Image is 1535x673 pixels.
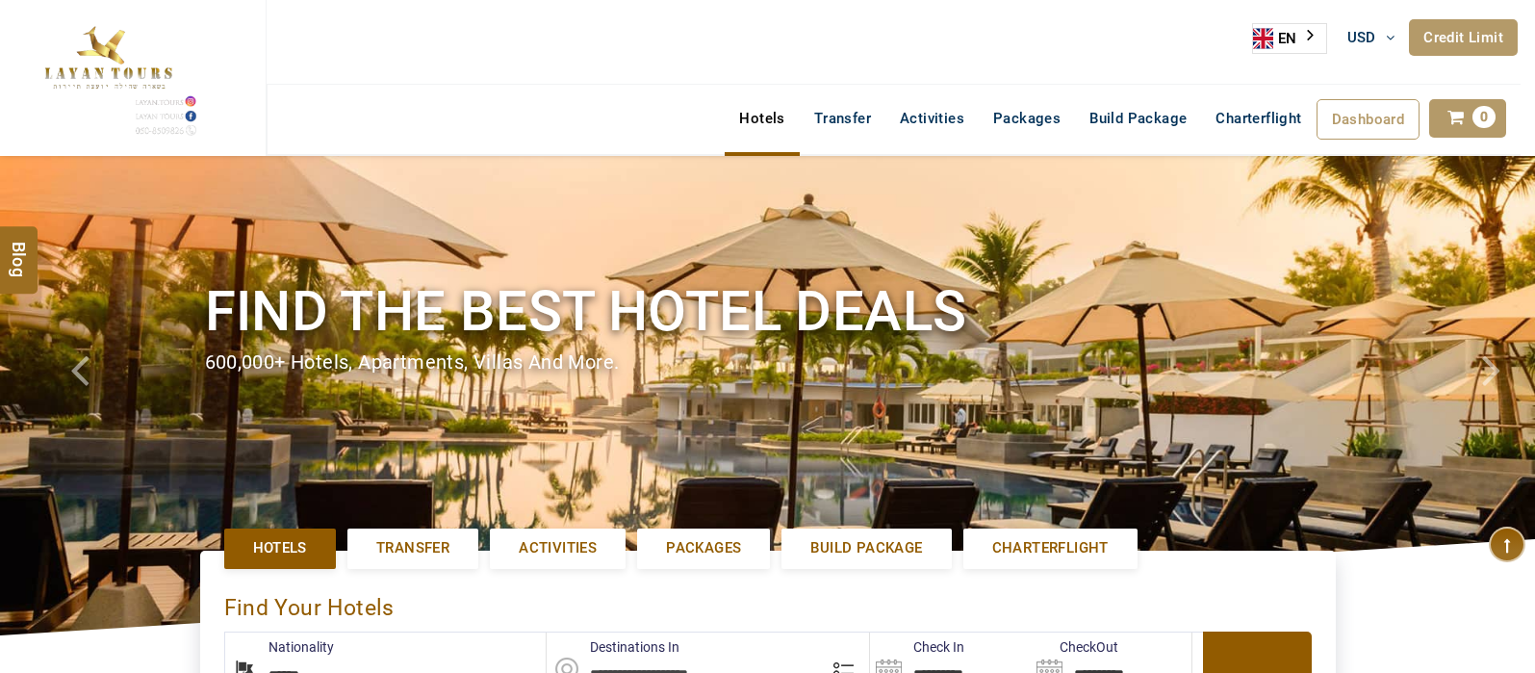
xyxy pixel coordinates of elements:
span: Blog [7,241,32,257]
h1: Find the best hotel deals [205,275,1331,348]
span: Build Package [810,538,922,558]
a: 0 [1429,99,1506,138]
span: 0 [1472,106,1496,128]
a: Charterflight [963,529,1138,568]
a: Transfer [800,99,885,138]
div: Find Your Hotels [224,575,1312,632]
a: EN [1253,24,1326,53]
label: CheckOut [1031,637,1118,657]
a: Activities [885,99,979,138]
div: 600,000+ hotels, apartments, villas and more. [205,349,1331,376]
span: Hotels [253,538,307,558]
a: Credit Limit [1409,19,1518,56]
a: Transfer [347,529,478,568]
a: Packages [637,529,770,568]
img: The Royal Line Holidays [14,9,200,139]
aside: Language selected: English [1252,23,1327,54]
span: Charterflight [1215,110,1301,127]
span: USD [1347,29,1376,46]
a: Build Package [1075,99,1201,138]
span: Transfer [376,538,449,558]
a: Hotels [725,99,799,138]
a: Hotels [224,529,336,568]
a: Packages [979,99,1075,138]
label: Nationality [225,637,334,657]
a: Charterflight [1201,99,1316,138]
span: Dashboard [1332,111,1405,128]
label: Destinations In [547,637,679,657]
a: Activities [490,529,626,568]
span: Charterflight [992,538,1109,558]
div: Language [1252,23,1327,54]
span: Packages [666,538,741,558]
span: Activities [519,538,597,558]
label: Check In [870,637,964,657]
a: Build Package [781,529,951,568]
